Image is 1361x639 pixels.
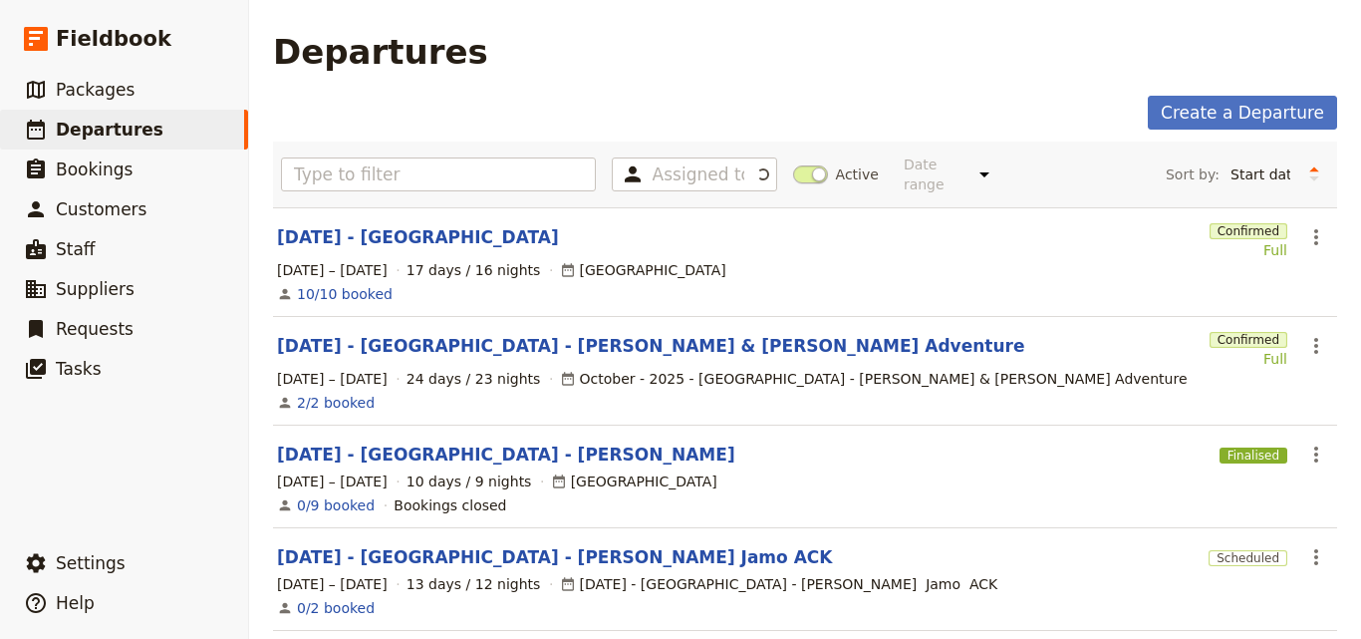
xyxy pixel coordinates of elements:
span: [DATE] – [DATE] [277,574,388,594]
span: Sort by: [1166,164,1220,184]
div: Full [1210,240,1287,260]
span: Tasks [56,359,102,379]
h1: Departures [273,32,488,72]
a: [DATE] - [GEOGRAPHIC_DATA] - [PERSON_NAME] Jamo ACK [277,545,832,569]
a: View the bookings for this departure [297,393,375,413]
div: [GEOGRAPHIC_DATA] [560,260,726,280]
span: Confirmed [1210,223,1287,239]
span: Active [836,164,879,184]
span: [DATE] – [DATE] [277,260,388,280]
a: [DATE] - [GEOGRAPHIC_DATA] - [PERSON_NAME] & [PERSON_NAME] Adventure [277,334,1024,358]
span: 24 days / 23 nights [407,369,541,389]
span: 10 days / 9 nights [407,472,532,491]
span: Bookings [56,160,133,179]
a: [DATE] - [GEOGRAPHIC_DATA] - [PERSON_NAME] [277,443,735,467]
span: 17 days / 16 nights [407,260,541,280]
a: View the bookings for this departure [297,284,393,304]
div: October - 2025 - [GEOGRAPHIC_DATA] - [PERSON_NAME] & [PERSON_NAME] Adventure [560,369,1188,389]
a: [DATE] - [GEOGRAPHIC_DATA] [277,225,559,249]
span: [DATE] – [DATE] [277,472,388,491]
span: Help [56,593,95,613]
span: Departures [56,120,163,140]
span: Fieldbook [56,24,171,54]
span: Customers [56,199,146,219]
a: View the bookings for this departure [297,598,375,618]
button: Actions [1299,329,1333,363]
button: Actions [1299,220,1333,254]
span: Suppliers [56,279,135,299]
select: Sort by: [1222,160,1299,189]
a: View the bookings for this departure [297,495,375,515]
button: Actions [1299,438,1333,472]
span: Packages [56,80,135,100]
span: Requests [56,319,134,339]
button: Change sort direction [1299,160,1329,189]
span: [DATE] – [DATE] [277,369,388,389]
span: 13 days / 12 nights [407,574,541,594]
div: [DATE] - [GEOGRAPHIC_DATA] - [PERSON_NAME] Jamo ACK [560,574,998,594]
button: Actions [1299,540,1333,574]
div: Bookings closed [394,495,506,515]
span: Scheduled [1209,550,1287,566]
span: Finalised [1220,448,1287,464]
input: Assigned to [653,162,744,186]
span: Settings [56,553,126,573]
div: [GEOGRAPHIC_DATA] [551,472,717,491]
input: Type to filter [281,158,596,191]
a: Create a Departure [1148,96,1337,130]
span: Staff [56,239,96,259]
div: Full [1210,349,1287,369]
span: Confirmed [1210,332,1287,348]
